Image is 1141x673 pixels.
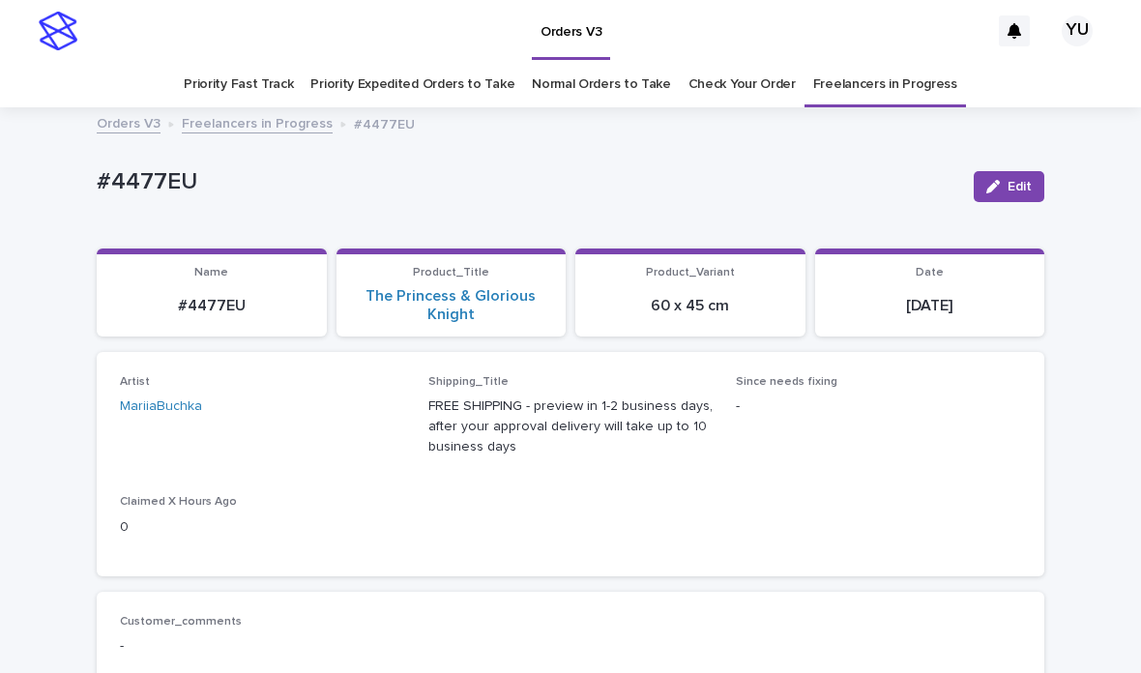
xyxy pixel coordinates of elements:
[428,376,509,388] span: Shipping_Title
[120,396,202,417] a: MariiaBuchka
[120,517,405,538] p: 0
[1008,180,1032,193] span: Edit
[736,396,1021,417] p: -
[108,297,315,315] p: #4477EU
[413,267,489,278] span: Product_Title
[354,112,415,133] p: #4477EU
[1062,15,1093,46] div: YU
[120,496,237,508] span: Claimed X Hours Ago
[120,636,1021,657] p: -
[646,267,735,278] span: Product_Variant
[827,297,1034,315] p: [DATE]
[736,376,837,388] span: Since needs fixing
[348,287,555,324] a: The Princess & Glorious Knight
[916,267,944,278] span: Date
[120,616,242,628] span: Customer_comments
[182,111,333,133] a: Freelancers in Progress
[428,396,714,456] p: FREE SHIPPING - preview in 1-2 business days, after your approval delivery will take up to 10 bus...
[974,171,1044,202] button: Edit
[587,297,794,315] p: 60 x 45 cm
[310,62,514,107] a: Priority Expedited Orders to Take
[532,62,671,107] a: Normal Orders to Take
[97,111,161,133] a: Orders V3
[688,62,796,107] a: Check Your Order
[97,168,958,196] p: #4477EU
[194,267,228,278] span: Name
[120,376,150,388] span: Artist
[39,12,77,50] img: stacker-logo-s-only.png
[184,62,293,107] a: Priority Fast Track
[813,62,957,107] a: Freelancers in Progress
